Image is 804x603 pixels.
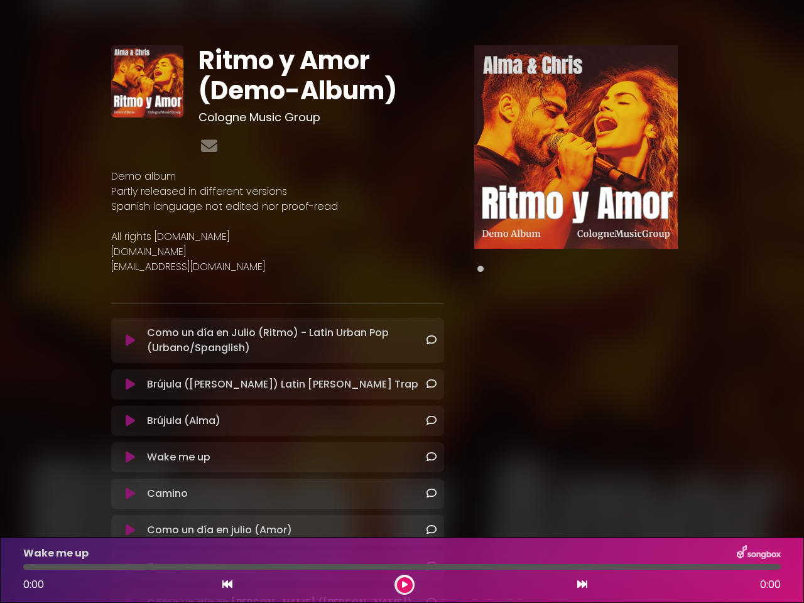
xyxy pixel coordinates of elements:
img: songbox-logo-white.png [737,545,781,562]
p: All rights [DOMAIN_NAME] [111,229,444,244]
img: xd7ynZyMQAWXDyEuKIyG [111,45,183,117]
img: Main Media [474,45,678,249]
p: Partly released in different versions [111,184,444,199]
p: Como un día en Julio (Ritmo) - Latin Urban Pop (Urbano/Spanglish) [147,325,426,356]
span: 0:00 [23,577,44,592]
p: [DOMAIN_NAME] [111,244,444,259]
p: Brújula ([PERSON_NAME]) Latin [PERSON_NAME] Trap [147,377,418,392]
p: Brújula (Alma) [147,413,220,428]
p: Wake me up [147,450,210,465]
p: Camino [147,486,188,501]
p: Demo album [111,169,444,184]
p: Como un día en julio (Amor) [147,523,292,538]
p: Spanish language not edited nor proof-read [111,199,444,214]
h1: Ritmo y Amor (Demo-Album) [198,45,445,106]
h3: Cologne Music Group [198,111,445,124]
span: 0:00 [760,577,781,592]
p: Wake me up [23,546,89,561]
p: [EMAIL_ADDRESS][DOMAIN_NAME] [111,259,444,274]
